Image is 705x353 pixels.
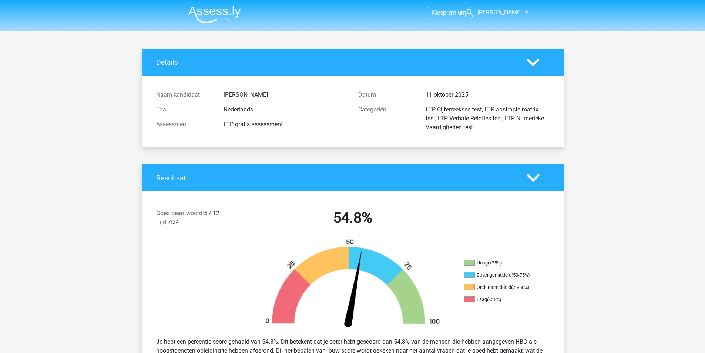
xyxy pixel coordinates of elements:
h2: 54.8% [257,209,448,227]
div: (25-50%) [511,284,529,290]
a: Kiespremium [427,8,471,18]
img: 55.29014c7fce35.png [253,239,453,332]
div: Nederlands [218,105,353,114]
h4: Resultaat [156,174,516,182]
div: (50-75%) [511,272,530,278]
h4: Details [156,58,516,67]
div: Categoriën [353,105,420,132]
span: Tijd: [156,219,168,226]
div: Datum [353,90,420,99]
div: 5 / 12 7:34 [151,209,252,230]
div: (<25%) [487,297,501,302]
span: Kies [432,9,443,16]
div: (>75%) [488,260,502,266]
div: [PERSON_NAME] [218,90,353,99]
div: Naam kandidaat [151,90,218,99]
div: Taal [151,105,218,114]
div: LTP Cijferreeksen test, LTP abstracte matrix test, LTP Verbale Relaties test, LTP Numerieke Vaard... [420,105,555,132]
div: 11 oktober 2025 [420,90,555,99]
li: Hoog [464,260,538,266]
li: Laag [464,296,538,303]
span: [PERSON_NAME] [477,9,522,16]
img: Assessly [188,6,241,23]
a: [PERSON_NAME] [462,8,523,17]
div: LTP gratis assessment [218,120,353,129]
span: premium [443,9,466,16]
li: Ondergemiddeld [464,284,538,291]
li: Bovengemiddeld [464,272,538,279]
div: Assessment [151,120,218,129]
span: Goed beantwoord: [156,210,204,217]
